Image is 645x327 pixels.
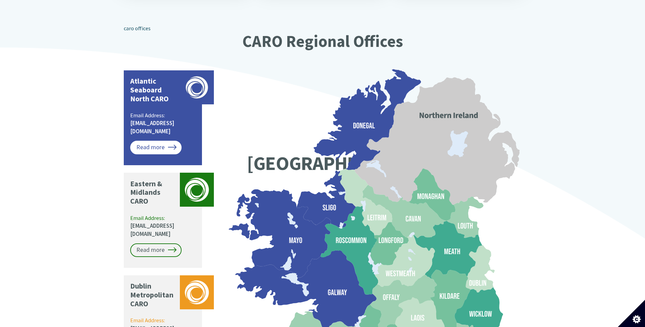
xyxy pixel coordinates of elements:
button: Set cookie preferences [618,300,645,327]
a: caro offices [124,25,151,32]
a: Read more [130,141,182,154]
a: Read more [130,243,182,257]
h2: CARO Regional Offices [124,32,522,50]
text: [GEOGRAPHIC_DATA] [247,151,421,175]
a: [EMAIL_ADDRESS][DOMAIN_NAME] [130,119,174,135]
p: Email Address: [130,111,197,136]
a: [EMAIL_ADDRESS][DOMAIN_NAME] [130,222,174,238]
p: Dublin Metropolitan CARO [130,282,176,308]
p: Email Address: [130,214,197,238]
p: Eastern & Midlands CARO [130,179,176,206]
p: Atlantic Seaboard North CARO [130,77,176,103]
